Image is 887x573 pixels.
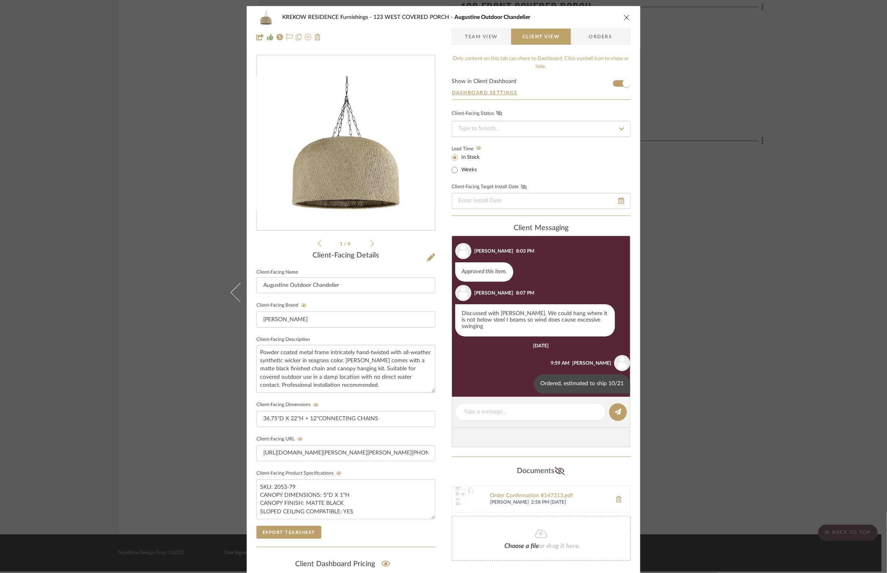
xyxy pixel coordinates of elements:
[314,34,321,40] img: Remove from project
[473,145,484,153] button: Lead Time
[333,471,344,476] button: Client-Facing Product Specifications
[551,359,569,367] div: 9:59 AM
[534,374,630,394] div: Ordered, estimated to ship 10/21
[455,304,615,336] div: Discussed with [PERSON_NAME]. We could hang where it is not below steel I beams so wind does caus...
[465,29,498,45] span: Team View
[516,247,534,255] div: 8:03 PM
[373,15,454,20] span: 123 WEST COVERED PORCH
[298,303,309,308] button: Client-Facing Brand
[256,338,310,342] label: Client-Facing Description
[454,15,530,20] span: Augustine Outdoor Chandelier
[455,243,471,259] img: user_avatar.png
[531,499,608,506] span: 2:58 PM [DATE]
[256,311,435,328] input: Enter Client-Facing Brand
[490,499,529,506] span: [PERSON_NAME]
[452,184,529,190] label: Client-Facing Target Install Date
[572,359,611,367] div: [PERSON_NAME]
[256,402,321,408] label: Client-Facing Dimensions
[455,285,471,301] img: user_avatar.png
[256,303,309,308] label: Client-Facing Brand
[256,9,276,25] img: 7385550d-86e4-4f48-a75b-90bec63edb92_48x40.jpg
[257,76,435,210] div: 0
[580,29,621,45] span: Orders
[452,465,631,478] div: Documents
[533,343,549,349] div: [DATE]
[348,241,352,246] span: 4
[460,154,480,161] label: In Stock
[452,145,493,152] label: Lead Time
[452,193,631,209] input: Enter Install Date
[256,277,435,293] input: Enter Client-Facing Item Name
[256,471,344,476] label: Client-Facing Product Specifications
[452,110,505,118] div: Client-Facing Status
[256,270,298,274] label: Client-Facing Name
[474,289,513,297] div: [PERSON_NAME]
[310,402,321,408] button: Client-Facing Dimensions
[474,247,513,255] div: [PERSON_NAME]
[452,152,493,175] mat-radio-group: Select item type
[504,543,539,549] span: Choose a file
[256,526,321,539] button: Export Tearsheet
[452,224,631,233] div: client Messaging
[344,241,348,246] span: /
[295,436,306,442] button: Client-Facing URL
[256,411,435,427] input: Enter item dimensions
[256,445,435,461] input: Enter item URL
[257,76,435,210] img: 7385550d-86e4-4f48-a75b-90bec63edb92_436x436.jpg
[455,262,513,282] div: Approved this item.
[340,241,344,246] span: 1
[516,289,534,297] div: 8:07 PM
[256,251,435,260] div: Client-Facing Details
[452,121,631,137] input: Type to Search…
[452,486,478,512] img: Order Confirmation #147313.pdf
[518,184,529,190] button: Client-Facing Target Install Date
[452,55,631,71] div: Only content on this tab can share to Dashboard. Click eyeball icon to show or hide.
[623,14,631,21] button: close
[539,543,580,549] span: or drag it here.
[523,29,560,45] span: Client View
[460,166,477,174] label: Weeks
[490,493,608,499] a: Order Confirmation #147313.pdf
[282,15,373,20] span: KREKOW RESIDENCE Furnishings
[256,436,306,442] label: Client-Facing URL
[614,355,630,371] img: user_avatar.png
[452,89,518,96] button: Dashboard Settings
